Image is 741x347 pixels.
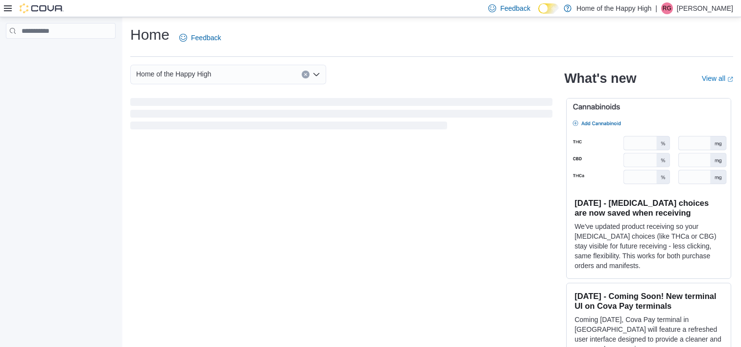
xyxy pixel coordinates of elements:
img: Cova [20,3,64,13]
span: Home of the Happy High [136,68,211,80]
h2: What's new [564,71,636,86]
p: [PERSON_NAME] [677,2,733,14]
p: Home of the Happy High [576,2,651,14]
svg: External link [727,76,733,82]
p: | [655,2,657,14]
h3: [DATE] - Coming Soon! New terminal UI on Cova Pay terminals [574,291,723,311]
span: Feedback [191,33,221,43]
nav: Complex example [6,41,116,64]
h1: Home [130,25,169,45]
a: View allExternal link [702,74,733,82]
div: Ryan Gibbons [661,2,673,14]
button: Open list of options [312,71,320,78]
a: Feedback [175,28,225,48]
span: RG [663,2,671,14]
span: Feedback [500,3,530,13]
button: Clear input [302,71,310,78]
h3: [DATE] - [MEDICAL_DATA] choices are now saved when receiving [574,198,723,218]
p: We've updated product receiving so your [MEDICAL_DATA] choices (like THCa or CBG) stay visible fo... [574,222,723,271]
input: Dark Mode [538,3,559,14]
span: Loading [130,100,552,131]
